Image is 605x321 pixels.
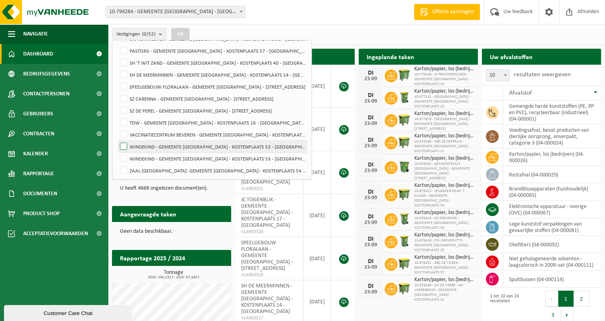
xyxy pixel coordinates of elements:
[414,4,480,20] a: Offerte aanvragen
[414,189,474,208] span: 10-878423 - JEUGDCENTRUM 'T EILAND - GEMEENTE [GEOGRAPHIC_DATA] - KOSTENPLAATS 33
[241,272,297,278] span: VLA903318
[503,218,601,236] td: lege kunststof verpakkingen van gevaarlijke stoffen (04-000081)
[414,155,474,162] span: Karton/papier, los (bedrijven)
[303,65,331,108] td: [DATE]
[363,143,379,149] div: 23-09
[430,8,476,16] span: Offerte aanvragen
[118,129,307,141] label: VACCINATIECENTRUM BEVEREN - GEMEENTE [GEOGRAPHIC_DATA] - KOSTENPLAATS 50 - [GEOGRAPHIC_DATA]
[363,258,379,265] div: DI
[414,72,474,87] span: 10-779106 - JC PROSPERPOLDER - GEMEENTE [GEOGRAPHIC_DATA] - KOSTENPLAATS 32
[414,232,474,238] span: Karton/papier, los (bedrijven)
[509,90,532,96] span: Afvalstof
[118,45,307,57] label: PASTORIJ - GEMEENTE [GEOGRAPHIC_DATA] - KOSTENPLAATS 57 - [GEOGRAPHIC_DATA]
[414,117,474,131] span: 10-877678 - [GEOGRAPHIC_DATA] - GEMEENTE [GEOGRAPHIC_DATA] - [STREET_ADDRESS]
[414,139,474,154] span: 10-878386 - GBS DE ZEPPELIN - GEMEENTE [GEOGRAPHIC_DATA] - KOSTENPLAATS 21
[486,69,510,81] span: 10
[363,236,379,242] div: DI
[397,212,411,226] img: WB-0240-HPE-GN-50
[503,183,601,201] td: brandblusapparaten (huishoudelijk) (04-000065)
[397,91,411,104] img: WB-0240-HPE-GN-50
[303,194,331,237] td: [DATE]
[303,237,331,280] td: [DATE]
[482,49,541,64] h2: Uw afvalstoffen
[23,204,60,224] span: Product Shop
[363,137,379,143] div: DI
[363,242,379,248] div: 23-09
[414,277,474,283] span: Karton/papier, los (bedrijven)
[363,220,379,226] div: 23-09
[363,189,379,195] div: DI
[503,125,601,149] td: voedingsafval, bevat producten van dierlijke oorsprong, onverpakt, categorie 3 (04-000024)
[397,234,411,248] img: WB-0240-HPE-GN-50
[118,69,307,81] label: SH DE MEERMINNEN - GEMEENTE [GEOGRAPHIC_DATA] - KOSTENPLAATS 14 - [GEOGRAPHIC_DATA]
[116,275,231,279] span: 2024: 104,132 t - 2025: 67,426 t
[414,133,474,139] span: Karton/papier, los (bedrijven)
[558,291,574,307] button: 1
[23,184,57,204] span: Documenten
[142,32,156,37] count: (0/52)
[363,214,379,220] div: DI
[363,162,379,168] div: DI
[23,164,54,184] span: Rapportage
[414,66,474,72] span: Karton/papier, los (bedrijven)
[414,238,474,253] span: 10-878428 - ZW KRIEKEPUTTE - GEMEENTE [GEOGRAPHIC_DATA] - KOSTENPLAATS 35
[574,291,589,307] button: 2
[397,257,411,270] img: WB-1100-HPE-GN-50
[241,229,297,235] span: VLA903320
[397,281,411,295] img: WB-1100-HPE-GN-50
[363,121,379,127] div: 23-09
[118,93,307,105] label: SZ CARENNA - GEMEENTE [GEOGRAPHIC_DATA] - [STREET_ADDRESS]
[106,6,245,18] span: 10-794284 - GEMEENTE BEVEREN - BEVEREN-WAAS
[4,303,134,321] iframe: chat widget
[23,64,70,84] span: Bedrijfsgegevens
[116,270,231,279] h3: Tonnage
[241,240,293,271] span: SPEELGEBOUW FLORALAAN - GEMEENTE [GEOGRAPHIC_DATA] - [STREET_ADDRESS]
[120,229,223,234] p: Geen data beschikbaar.
[397,160,411,174] img: WB-0370-HPE-GN-50
[397,113,411,127] img: WB-1100-HPE-GN-50
[414,111,474,117] span: Karton/papier, los (bedrijven)
[172,266,230,281] a: Bekijk rapportage
[241,197,293,228] span: JC TOGENBLIK - GEMEENTE [GEOGRAPHIC_DATA] - KOSTENPLAATS 17 - [GEOGRAPHIC_DATA]
[363,70,379,76] div: DI
[397,135,411,149] img: WB-1100-HPE-GN-50
[23,224,88,244] span: Acceptatievoorwaarden
[363,92,379,99] div: DI
[363,265,379,270] div: 23-09
[514,71,571,78] label: resultaten weergeven
[363,76,379,82] div: 23-09
[414,216,474,230] span: 10-878424 - OC ERMENIKE - GEMEENTE [GEOGRAPHIC_DATA] - KOSTENPLAATS 34
[120,186,223,191] p: U heeft 4668 ongelezen document(en).
[414,283,474,302] span: 10-878488 - OC DE VERRE - GH VERREBROEK - GEMEENTE [GEOGRAPHIC_DATA] - KOSTENPLAATS 42
[397,68,411,82] img: WB-0770-HPE-GN-51
[363,289,379,295] div: 23-09
[23,104,53,124] span: Gebruikers
[118,81,307,93] label: SPEELGEBOUW FLORALAAN - GEMEENTE [GEOGRAPHIC_DATA] - [STREET_ADDRESS]
[363,99,379,104] div: 23-09
[112,250,193,266] h2: Rapportage 2025 / 2024
[545,291,558,307] button: Previous
[503,149,601,166] td: karton/papier, los (bedrijven) (04-000026)
[503,101,601,125] td: gemengde harde kunststoffen (PE, PP en PVC), recycleerbaar (industrieel) (04-000001)
[414,254,474,261] span: Karton/papier, los (bedrijven)
[503,166,601,183] td: restafval (04-000029)
[241,186,297,192] span: VLA903321
[363,168,379,174] div: 23-09
[112,28,166,40] button: Vestigingen(0/52)
[118,141,307,153] label: WINDEKIND - GEMEENTE [GEOGRAPHIC_DATA] - KOSTENPLAATS 53 - [GEOGRAPHIC_DATA]-[GEOGRAPHIC_DATA]
[397,187,411,201] img: WB-1100-HPE-GN-51
[112,206,184,222] h2: Aangevraagde taken
[116,28,156,40] span: Vestigingen
[303,108,331,151] td: [DATE]
[503,201,601,218] td: elektronische apparatuur - overige (OVE) (04-000067)
[414,88,474,95] span: Karton/papier, los (bedrijven)
[414,210,474,216] span: Karton/papier, los (bedrijven)
[23,124,54,144] span: Contracten
[118,117,307,129] label: TDW - GEMEENTE [GEOGRAPHIC_DATA] - KOSTENPLAATS 16 - [GEOGRAPHIC_DATA]-[GEOGRAPHIC_DATA]
[414,182,474,189] span: Karton/papier, los (bedrijven)
[363,115,379,121] div: DI
[23,24,48,44] span: Navigatie
[503,253,601,271] td: niet gehalogeneerde solventen - laagcalorisch in 200lt-vat (04-000111)
[118,105,307,117] label: SZ DE PEREL - GEMEENTE [GEOGRAPHIC_DATA] - [STREET_ADDRESS]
